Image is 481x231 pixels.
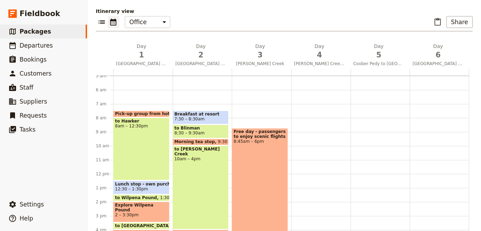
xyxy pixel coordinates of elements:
span: [PERSON_NAME] Creek [232,61,288,66]
h2: Day [175,43,227,60]
span: 4 [294,50,345,60]
span: 9:30 – 10am [218,139,244,144]
button: Day3[PERSON_NAME] Creek [232,43,291,69]
span: 8:30 – 9:30am [174,131,205,135]
button: Calendar view [108,16,119,28]
div: Pick-up group from hotel [113,111,170,117]
p: Itinerary view [96,8,473,15]
div: to Blinman8:30 – 9:30am [173,125,229,138]
div: 11 am [96,157,113,163]
span: [GEOGRAPHIC_DATA] to [GEOGRAPHIC_DATA] via [GEOGRAPHIC_DATA] [410,61,466,66]
div: Lunch stop - own purchase12:30 – 1:30pm [113,181,170,194]
div: 10 am [96,143,113,149]
button: List view [96,16,108,28]
div: to [GEOGRAPHIC_DATA] [113,223,170,229]
span: 6 [412,50,464,60]
div: 6 am [96,87,113,93]
button: Day4[PERSON_NAME] Creek to [PERSON_NAME] [291,43,351,69]
span: Customers [20,70,51,77]
button: Day6[GEOGRAPHIC_DATA] to [GEOGRAPHIC_DATA] via [GEOGRAPHIC_DATA] [410,43,469,69]
span: 1:30 – 2pm [160,195,184,200]
span: 3 [235,50,286,60]
span: 10am – 4pm [174,156,227,161]
span: Coober Pedy to [GEOGRAPHIC_DATA] [351,61,407,66]
button: Paste itinerary item [432,16,444,28]
div: 5 am [96,73,113,79]
span: [PERSON_NAME] Creek to [PERSON_NAME] [291,61,348,66]
span: [GEOGRAPHIC_DATA] to Ikara Flinders Ranges [113,61,170,66]
div: 8 am [96,115,113,121]
h2: Day [235,43,286,60]
div: 2 pm [96,199,113,205]
span: to [PERSON_NAME] Creek [174,147,227,156]
div: 7 am [96,101,113,107]
span: Departures [20,42,53,49]
span: Pick-up group from hotel [115,111,177,116]
div: Breakfast at resort7:30 – 8:30am [173,111,229,124]
button: Day5Coober Pedy to [GEOGRAPHIC_DATA] [351,43,410,69]
span: Staff [20,84,34,91]
button: Share [446,16,473,28]
div: to Wilpena Pound1:30 – 2pm [113,195,170,201]
span: Requests [20,112,47,119]
span: to Wilpena Pound [115,195,160,200]
span: 8:45am – 6pm [234,139,286,144]
span: Tasks [20,126,36,133]
span: Settings [20,201,44,208]
span: Fieldbook [20,8,60,19]
button: Day2[GEOGRAPHIC_DATA] to [PERSON_NAME][GEOGRAPHIC_DATA] via the [GEOGRAPHIC_DATA] Track [173,43,232,69]
h2: Day [353,43,404,60]
span: Bookings [20,56,46,63]
h2: Day [116,43,167,60]
span: Explore Wilpena Pound [115,203,168,212]
span: 12:30 – 1:30pm [115,187,148,191]
span: 7:30 – 8:30am [174,117,205,121]
div: 9 am [96,129,113,135]
div: to Hawker8am – 12:30pm [113,118,170,180]
div: 12 pm [96,171,113,177]
span: to Blinman [174,126,227,131]
span: 5 [353,50,404,60]
button: Day1[GEOGRAPHIC_DATA] to Ikara Flinders Ranges [113,43,173,69]
span: to Hawker [115,119,168,124]
span: 2 [175,50,227,60]
span: [GEOGRAPHIC_DATA] to [PERSON_NAME][GEOGRAPHIC_DATA] via the [GEOGRAPHIC_DATA] Track [173,61,229,66]
h2: Day [412,43,464,60]
div: Explore Wilpena Pound2 – 3:30pm [113,202,170,222]
span: Packages [20,28,51,35]
div: Morning tea stop9:30 – 10am [173,139,229,145]
span: 1 [116,50,167,60]
span: Suppliers [20,98,47,105]
div: 1 pm [96,185,113,191]
span: Lunch stop - own purchase [115,182,168,187]
span: to [GEOGRAPHIC_DATA] [115,223,173,228]
span: 2 – 3:30pm [115,212,168,217]
span: 8am – 12:30pm [115,124,168,128]
span: Morning tea stop [174,139,218,144]
div: to [PERSON_NAME] Creek10am – 4pm [173,146,229,229]
div: 3 pm [96,213,113,219]
span: Help [20,215,33,222]
span: Free day - passengers to enjoy scenic flights [234,129,286,139]
span: Breakfast at resort [174,112,227,117]
h2: Day [294,43,345,60]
